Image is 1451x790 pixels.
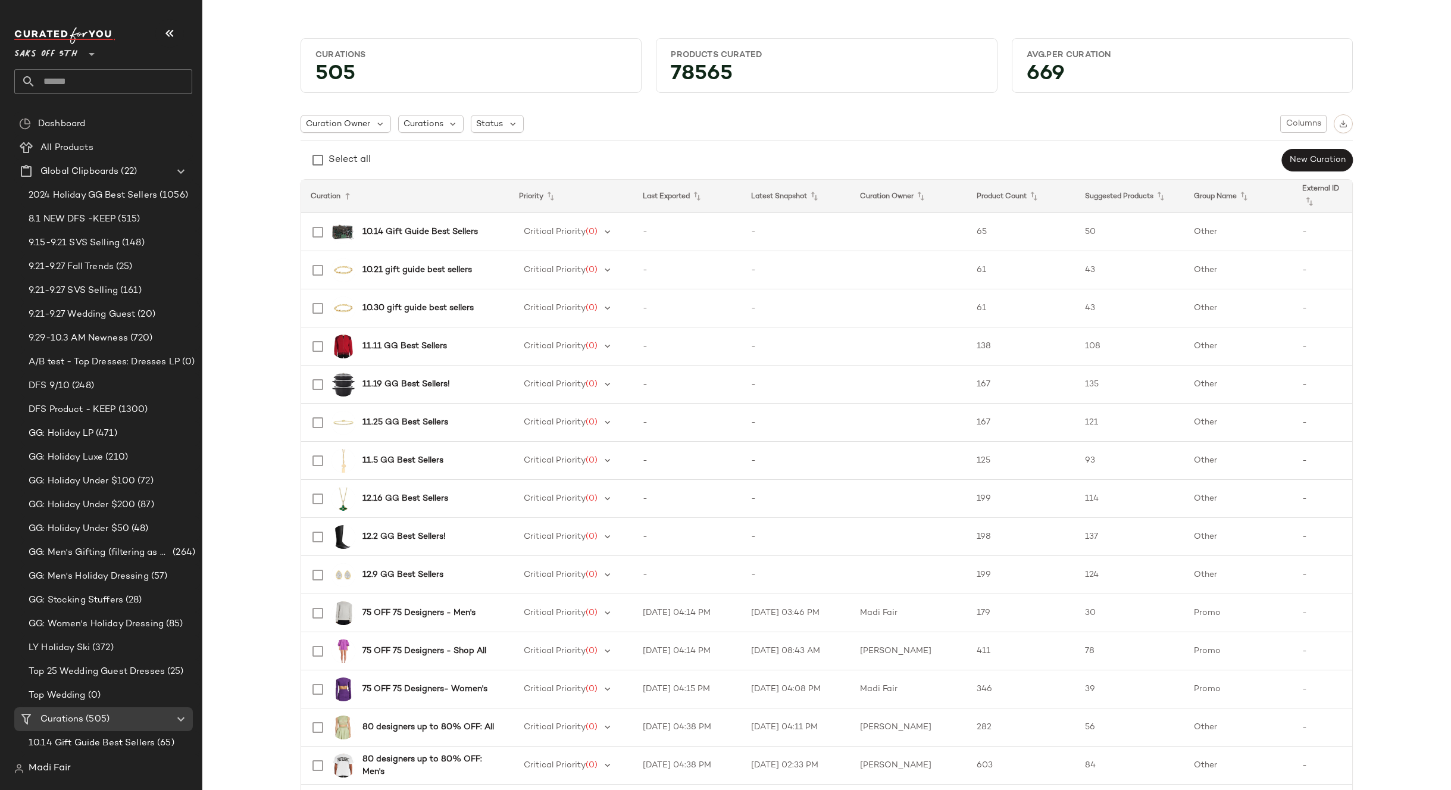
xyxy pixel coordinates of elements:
td: - [742,556,850,594]
img: 0400022500702_IVORY [332,601,355,625]
td: - [742,289,850,327]
span: (0) [586,647,598,655]
td: 603 [967,747,1075,785]
b: 10.30 gift guide best sellers [362,302,474,314]
span: (48) [129,522,149,536]
img: 0400017819524 [332,373,355,396]
td: 125 [967,442,1075,480]
td: - [633,480,742,518]
span: GG: Holiday LP [29,427,93,441]
td: Other [1184,251,1293,289]
td: 138 [967,327,1075,366]
td: - [633,404,742,442]
td: - [742,404,850,442]
td: - [742,366,850,404]
span: GG: Women's Holiday Dressing [29,617,164,631]
div: Select all [329,153,371,167]
td: Other [1184,289,1293,327]
div: 78565 [661,65,992,88]
span: (372) [90,641,114,655]
span: (25) [165,665,184,679]
span: (248) [70,379,94,393]
td: Promo [1184,594,1293,632]
span: 9.15-9.21 SVS Selling [29,236,120,250]
div: 669 [1017,65,1347,88]
span: Critical Priority [524,380,586,389]
b: 75 OFF 75 Designers - Men's [362,607,476,619]
td: - [1293,670,1352,708]
td: 135 [1075,366,1184,404]
img: svg%3e [1339,120,1347,128]
td: - [1293,327,1352,366]
td: [DATE] 04:15 PM [633,670,742,708]
td: - [1293,404,1352,442]
span: (0) [586,685,598,694]
td: Other [1184,556,1293,594]
td: [DATE] 08:43 AM [742,632,850,670]
span: (57) [149,570,168,583]
td: - [633,442,742,480]
td: Other [1184,480,1293,518]
td: [PERSON_NAME] [850,632,967,670]
b: 10.21 gift guide best sellers [362,264,472,276]
b: 80 designers up to 80% OFF: All [362,721,494,733]
span: (0) [586,494,598,503]
td: 43 [1075,289,1184,327]
span: (471) [93,427,117,441]
th: External ID [1293,180,1352,213]
th: Group Name [1184,180,1293,213]
span: LY Holiday Ski [29,641,90,655]
b: 11.5 GG Best Sellers [362,454,443,467]
td: - [1293,632,1352,670]
td: - [1293,518,1352,556]
span: GG: Men's Holiday Dressing [29,570,149,583]
span: (264) [170,546,195,560]
td: Madi Fair [850,670,967,708]
span: (0) [586,304,598,313]
span: (0) [586,456,598,465]
span: (0) [586,418,598,427]
span: Dashboard [38,117,85,131]
b: 10.14 Gift Guide Best Sellers [362,226,478,238]
img: 0400021407369 [332,449,355,473]
span: (0) [586,608,598,617]
span: Curations [404,118,443,130]
span: (1300) [116,403,148,417]
td: [DATE] 04:08 PM [742,670,850,708]
td: 114 [1075,480,1184,518]
td: Other [1184,708,1293,747]
span: (515) [115,213,140,226]
img: 0400022391896_WHITEBLACK [332,754,355,777]
button: Columns [1280,115,1327,133]
td: 167 [967,366,1075,404]
span: Saks OFF 5TH [14,40,77,62]
th: Curation [301,180,509,213]
td: 346 [967,670,1075,708]
span: Status [476,118,503,130]
td: [PERSON_NAME] [850,708,967,747]
td: - [1293,708,1352,747]
td: Other [1184,213,1293,251]
b: 75 OFF 75 Designers - Shop All [362,645,486,657]
td: - [1293,366,1352,404]
td: - [742,327,850,366]
div: 505 [306,65,636,88]
img: svg%3e [19,118,31,130]
td: Madi Fair [850,594,967,632]
span: 9.21-9.27 Fall Trends [29,260,114,274]
td: 199 [967,480,1075,518]
img: 0400022192157 [332,563,355,587]
span: (0) [86,689,101,702]
span: (148) [120,236,145,250]
b: 75 OFF 75 Designers- Women's [362,683,487,695]
td: [DATE] 04:38 PM [633,708,742,747]
span: GG: Holiday Under $100 [29,474,135,488]
span: Global Clipboards [40,165,118,179]
td: 93 [1075,442,1184,480]
span: (65) [155,736,174,750]
span: (20) [135,308,155,321]
span: Critical Priority [524,647,586,655]
td: - [742,518,850,556]
span: (22) [118,165,137,179]
span: 8.1 NEW DFS -KEEP [29,213,115,226]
